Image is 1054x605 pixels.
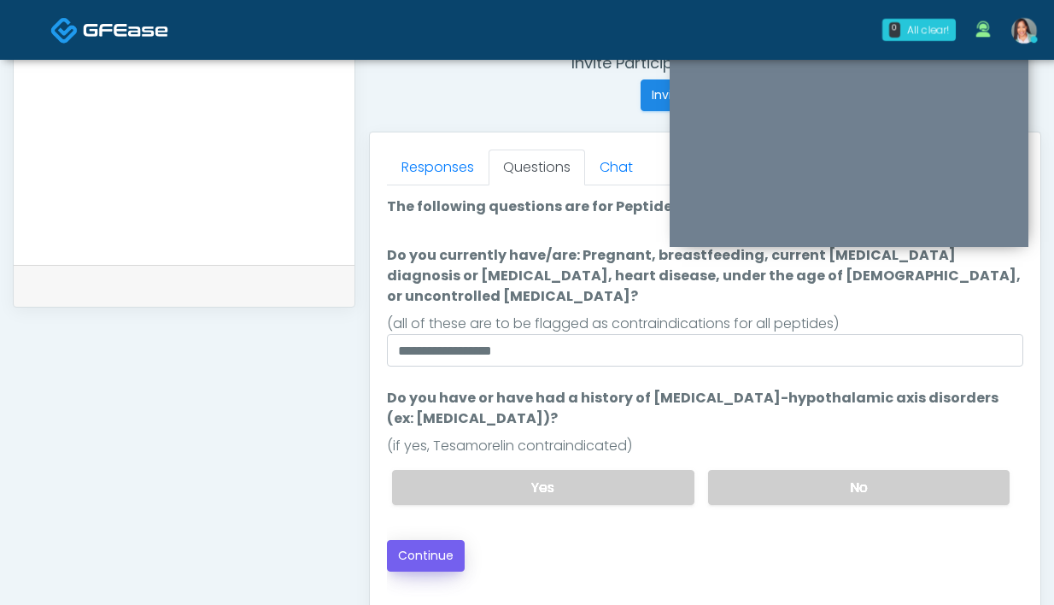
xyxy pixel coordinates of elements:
[889,22,900,38] div: 0
[585,150,647,185] a: Chat
[907,22,949,38] div: All clear!
[387,436,1023,456] div: (if yes, Tesamorelin contraindicated)
[387,245,1023,307] label: Do you currently have/are: Pregnant, breastfeeding, current [MEDICAL_DATA] diagnosis or [MEDICAL_...
[641,79,770,111] button: Invite Participants
[387,150,489,185] a: Responses
[872,12,966,48] a: 0 All clear!
[387,314,1023,334] div: (all of these are to be flagged as contraindications for all peptides)
[387,197,680,217] label: The following questions are for Peptides
[489,150,585,185] a: Questions
[392,470,694,505] label: Yes
[50,2,168,57] a: Docovia
[369,54,1041,73] h4: Invite Participants to Video Session
[387,388,1023,429] label: Do you have or have had a history of [MEDICAL_DATA]-hypothalamic axis disorders (ex: [MEDICAL_DAT...
[1011,18,1037,44] img: Jennifer Ekeh
[50,16,79,44] img: Docovia
[387,540,465,572] button: Continue
[83,21,168,38] img: Docovia
[14,7,65,58] button: Open LiveChat chat widget
[708,470,1010,505] label: No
